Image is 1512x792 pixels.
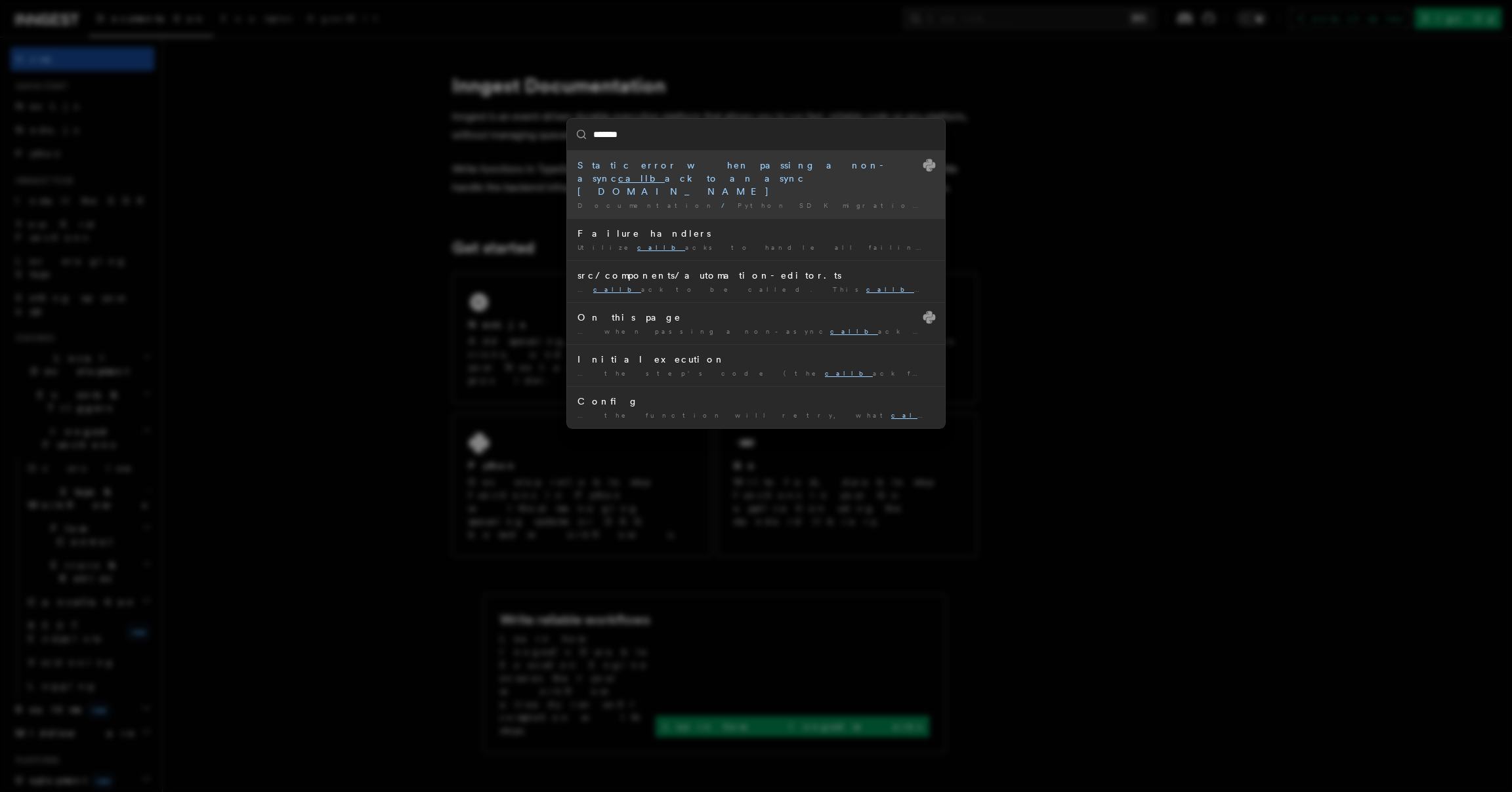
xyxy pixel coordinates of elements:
mark: callb [866,285,930,293]
div: Config [577,395,934,408]
span: Documentation [577,201,716,209]
div: … when passing a non-async ack to an async step … [577,327,934,336]
mark: callb [891,411,939,419]
span: Python SDK migration guide: v0.4 to v0.5 [738,201,1144,209]
mark: callb [637,243,685,251]
div: … the function will retry, what ack function will run on … [577,410,934,420]
span: / [721,201,732,209]
mark: callb [618,173,665,184]
div: … the step's code (the ack function) is run and … [577,368,934,378]
mark: callb [830,327,878,335]
div: src/components/automation-editor.ts [577,269,934,282]
mark: callb [825,369,873,377]
div: Failure handlers [577,227,934,240]
div: … ack to be called. This ack should update the object … [577,285,934,294]
div: Utilize acks to handle all failing retries. [577,243,934,252]
div: Static error when passing a non-async ack to an async [DOMAIN_NAME] [577,159,934,198]
mark: callb [593,285,641,293]
div: Initial execution [577,353,934,366]
div: On this page [577,311,934,324]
